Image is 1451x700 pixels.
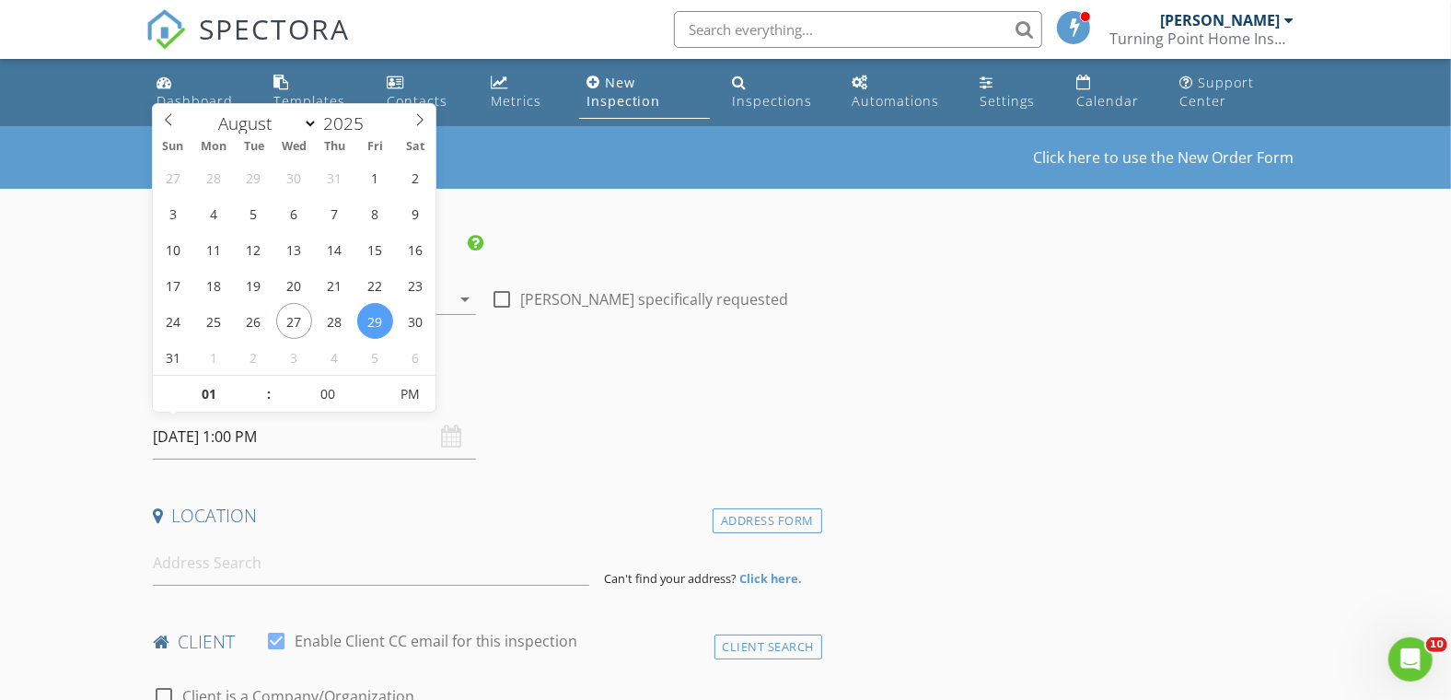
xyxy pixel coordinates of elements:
[318,111,378,135] input: Year
[357,303,393,339] span: August 29, 2025
[725,66,830,119] a: Inspections
[398,231,434,267] span: August 16, 2025
[153,378,815,402] h4: Date/Time
[153,541,589,586] input: Address Search
[276,303,312,339] span: August 27, 2025
[317,267,353,303] span: August 21, 2025
[236,159,272,195] span: July 29, 2025
[1109,29,1294,48] div: Turning Point Home Inspections
[398,159,434,195] span: August 2, 2025
[236,303,272,339] span: August 26, 2025
[357,267,393,303] span: August 22, 2025
[1173,66,1303,119] a: Support Center
[1160,11,1280,29] div: [PERSON_NAME]
[236,195,272,231] span: August 5, 2025
[317,303,353,339] span: August 28, 2025
[355,141,396,153] span: Fri
[195,339,231,375] span: September 1, 2025
[153,504,815,528] h4: Location
[266,66,365,119] a: Templates
[604,570,737,587] span: Can't find your address?
[379,66,470,119] a: Contacts
[1076,92,1139,110] div: Calendar
[317,231,353,267] span: August 14, 2025
[398,267,434,303] span: August 23, 2025
[973,66,1054,119] a: Settings
[195,231,231,267] span: August 11, 2025
[317,339,353,375] span: September 4, 2025
[732,92,812,110] div: Inspections
[274,141,315,153] span: Wed
[357,339,393,375] span: September 5, 2025
[153,141,193,153] span: Sun
[157,92,233,110] div: Dashboard
[195,159,231,195] span: July 28, 2025
[579,66,711,119] a: New Inspection
[276,267,312,303] span: August 20, 2025
[713,508,822,533] div: Address Form
[520,290,788,309] label: [PERSON_NAME] specifically requested
[195,195,231,231] span: August 4, 2025
[1426,637,1447,652] span: 10
[1180,74,1255,110] div: Support Center
[491,92,541,110] div: Metrics
[981,92,1036,110] div: Settings
[155,267,191,303] span: August 17, 2025
[396,141,436,153] span: Sat
[714,635,823,659] div: Client Search
[236,339,272,375] span: September 2, 2025
[315,141,355,153] span: Thu
[145,25,350,64] a: SPECTORA
[276,159,312,195] span: July 30, 2025
[1069,66,1158,119] a: Calendar
[852,92,939,110] div: Automations
[155,195,191,231] span: August 3, 2025
[739,570,802,587] strong: Click here.
[155,159,191,195] span: July 27, 2025
[155,339,191,375] span: August 31, 2025
[357,231,393,267] span: August 15, 2025
[398,303,434,339] span: August 30, 2025
[266,376,272,413] span: :
[153,414,477,460] input: Select date
[317,159,353,195] span: July 31, 2025
[385,376,435,413] span: Click to toggle
[273,92,345,110] div: Templates
[145,9,186,50] img: The Best Home Inspection Software - Spectora
[483,66,563,119] a: Metrics
[1388,637,1433,682] iframe: Intercom live chat
[153,630,815,654] h4: client
[317,195,353,231] span: August 7, 2025
[844,66,958,119] a: Automations (Basic)
[193,141,234,153] span: Mon
[357,159,393,195] span: August 1, 2025
[1034,150,1294,165] a: Click here to use the New Order Form
[234,141,274,153] span: Tue
[276,195,312,231] span: August 6, 2025
[195,267,231,303] span: August 18, 2025
[295,632,578,650] label: Enable Client CC email for this inspection
[674,11,1042,48] input: Search everything...
[236,231,272,267] span: August 12, 2025
[398,339,434,375] span: September 6, 2025
[276,339,312,375] span: September 3, 2025
[454,288,476,310] i: arrow_drop_down
[155,231,191,267] span: August 10, 2025
[236,267,272,303] span: August 19, 2025
[199,9,350,48] span: SPECTORA
[149,66,251,119] a: Dashboard
[155,303,191,339] span: August 24, 2025
[586,74,661,110] div: New Inspection
[276,231,312,267] span: August 13, 2025
[387,92,447,110] div: Contacts
[398,195,434,231] span: August 9, 2025
[195,303,231,339] span: August 25, 2025
[357,195,393,231] span: August 8, 2025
